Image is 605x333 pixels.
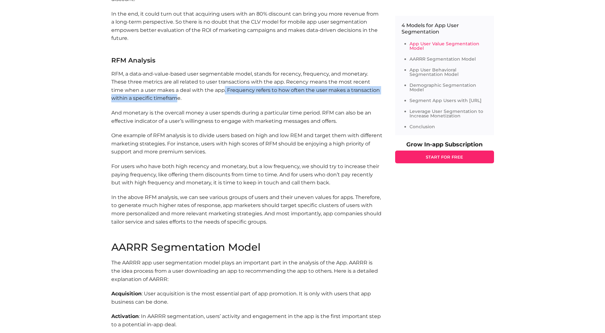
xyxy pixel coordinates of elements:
[111,290,382,306] p: : User acquisition is the most essential part of app promotion. It is only with users that app bu...
[409,56,476,62] a: AARRR Segmentation Model
[111,242,382,252] h2: AARRR Segmentation Model
[395,151,494,163] a: START FOR FREE
[111,131,382,156] p: One example of RFM analysis is to divide users based on high and low REM and target them with dif...
[111,193,382,242] p: In the above RFM analysis, we can see various groups of users and their uneven values for apps. T...
[409,41,479,51] a: App User Value Segmentation Model
[409,124,435,129] a: Conclusion
[111,70,382,102] p: RFM, a data-and-value-based user segmentable model, stands for recency, frequency, and monetary. ...
[409,82,476,93] a: Demographic Segmentation Model
[111,57,382,63] h3: RFM Analysis
[409,67,459,77] a: App User Behavioral Segmentation Model
[111,10,382,51] p: In the end, it could turn out that acquiring users with an 80% discount can bring you more revenu...
[111,312,382,329] p: : In AARRR segmentation, users’ activity and engagement in the app is the first important step to...
[395,142,494,147] p: Grow In-app Subscription
[409,108,483,119] a: Leverage User Segmentation to Increase Monetization
[402,22,488,35] p: 4 Models for App User Segmentation
[111,162,382,187] p: For users who have both high recency and monetary, but a low frequency, we should try to increase...
[111,109,382,125] p: And monetary is the overcall money a user spends during a particular time period. RFM can also be...
[111,313,139,319] b: Activation
[409,98,482,103] a: Segment App Users with [URL]
[111,259,382,283] p: The AARRR app user segmentation model plays an important part in the analysis of the App. AARRR i...
[111,291,142,297] b: Acquisition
